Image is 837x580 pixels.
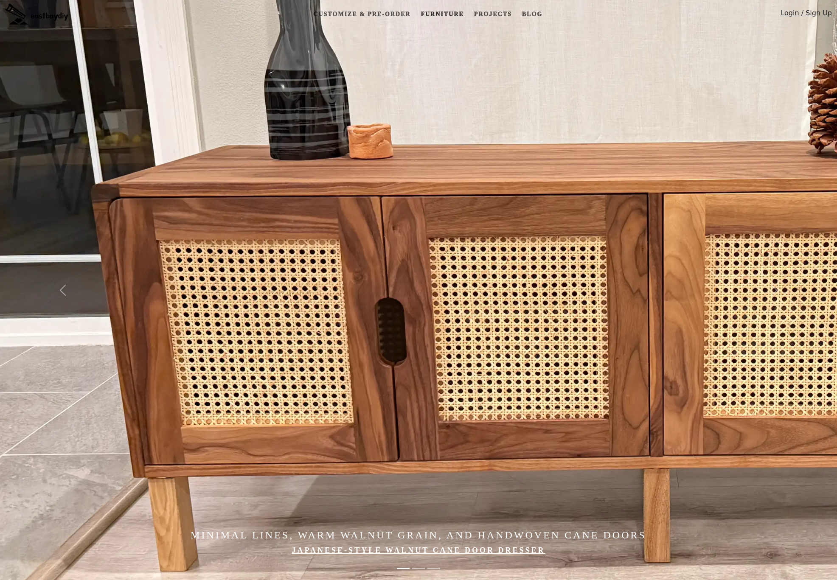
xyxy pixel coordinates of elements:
[292,546,545,555] a: Japanese-style Walnut Cane Door Dresser
[417,6,467,22] a: Furniture
[781,8,832,22] a: Login / Sign Up
[427,563,440,573] button: Made in the Bay Area
[519,6,546,22] a: Blog
[126,529,711,541] h4: Minimal Lines, Warm Walnut Grain, and Handwoven Cane Doors
[310,6,414,22] a: Customize & Pre-order
[5,3,68,25] img: eastbaydiy
[471,6,515,22] a: Projects
[397,563,410,573] button: Minimal Lines, Warm Walnut Grain, and Handwoven Cane Doors
[412,563,425,573] button: Elevate Your Home with Handcrafted Japanese-Style Furniture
